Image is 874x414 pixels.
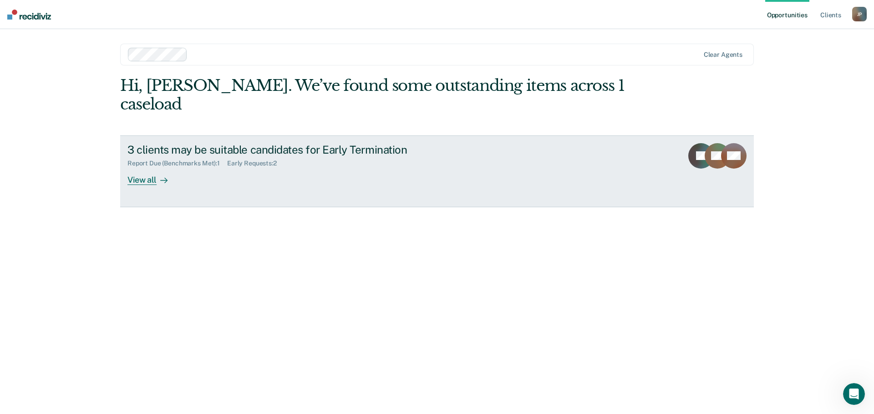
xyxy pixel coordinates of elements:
div: Hi, [PERSON_NAME]. We’ve found some outstanding items across 1 caseload [120,76,627,114]
div: Early Requests : 2 [227,160,284,167]
img: Recidiviz [7,10,51,20]
div: 3 clients may be suitable candidates for Early Termination [127,143,447,156]
a: 3 clients may be suitable candidates for Early TerminationReport Due (Benchmarks Met):1Early Requ... [120,135,754,207]
div: Report Due (Benchmarks Met) : 1 [127,160,227,167]
div: J P [852,7,867,21]
iframe: Intercom live chat [843,383,865,405]
button: JP [852,7,867,21]
div: Clear agents [704,51,742,59]
div: View all [127,167,178,185]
